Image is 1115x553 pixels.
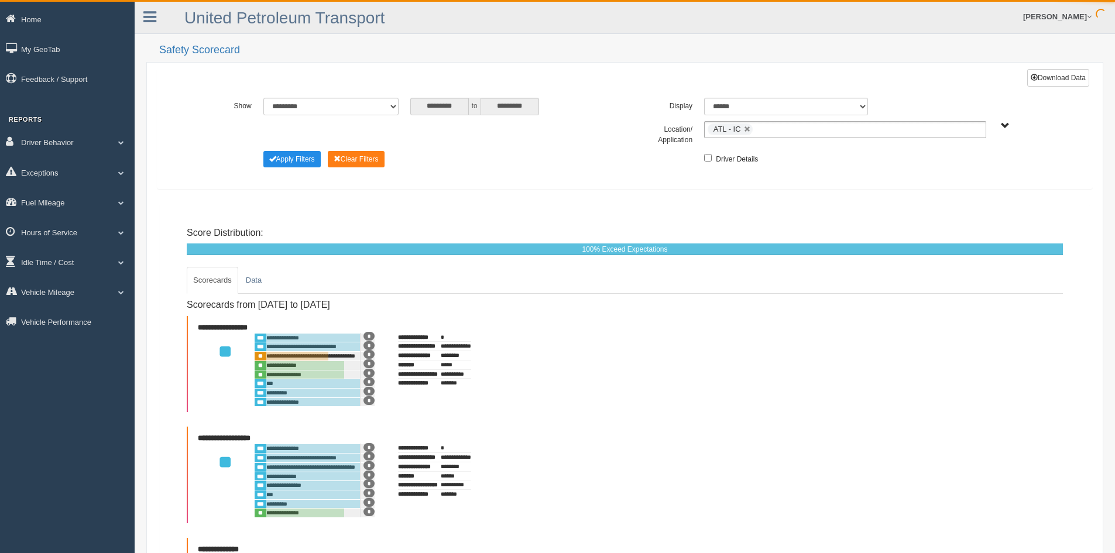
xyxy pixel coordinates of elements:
[716,151,758,165] label: Driver Details
[1027,69,1089,87] button: Download Data
[263,151,321,167] button: Change Filter Options
[713,125,741,133] span: ATL - IC
[582,245,667,253] span: 100% Exceed Expectations
[328,151,385,167] button: Change Filter Options
[159,44,1103,56] h2: Safety Scorecard
[187,228,1063,238] h4: Score Distribution:
[184,98,258,112] label: Show
[469,98,481,115] span: to
[184,9,385,27] a: United Petroleum Transport
[625,98,698,112] label: Display
[239,267,268,294] a: Data
[187,300,538,310] h4: Scorecards from [DATE] to [DATE]
[187,267,238,294] a: Scorecards
[625,121,699,145] label: Location/ Application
